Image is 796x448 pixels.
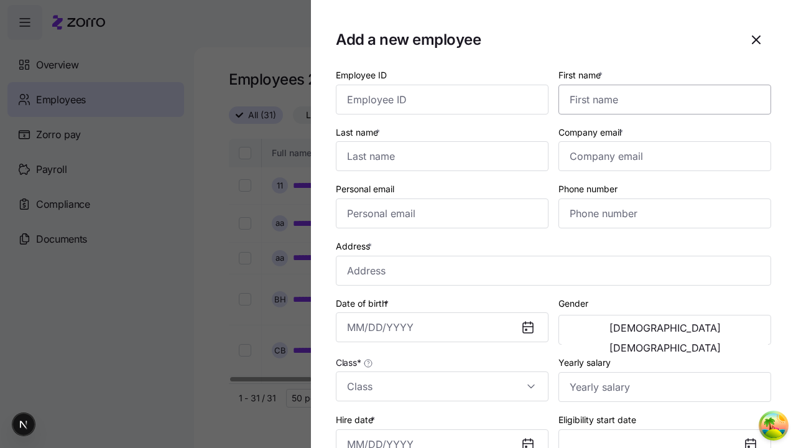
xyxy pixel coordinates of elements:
[336,182,394,196] label: Personal email
[336,85,548,114] input: Employee ID
[336,297,391,310] label: Date of birth
[336,312,548,342] input: MM/DD/YYYY
[609,343,721,353] span: [DEMOGRAPHIC_DATA]
[336,357,361,369] span: Class *
[336,126,382,139] label: Last name
[558,297,588,310] label: Gender
[336,240,374,253] label: Address
[558,372,771,402] input: Yearly salary
[558,198,771,228] input: Phone number
[558,413,636,427] label: Eligibility start date
[336,198,548,228] input: Personal email
[558,356,611,370] label: Yearly salary
[609,323,721,333] span: [DEMOGRAPHIC_DATA]
[336,141,548,171] input: Last name
[558,182,618,196] label: Phone number
[336,371,548,401] input: Class
[558,68,605,82] label: First name
[336,68,387,82] label: Employee ID
[336,30,731,49] h1: Add a new employee
[558,85,771,114] input: First name
[761,413,786,438] button: Open Tanstack query devtools
[558,141,771,171] input: Company email
[558,126,626,139] label: Company email
[336,413,377,427] label: Hire date
[336,256,771,286] input: Address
